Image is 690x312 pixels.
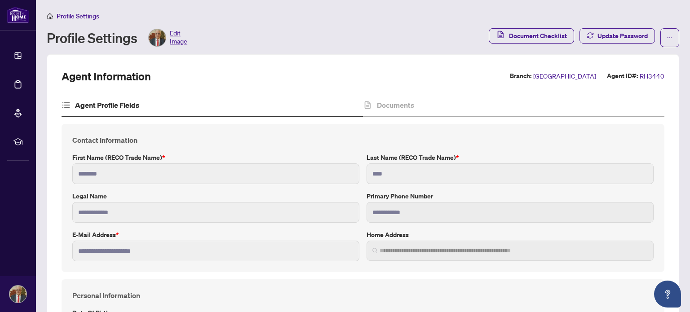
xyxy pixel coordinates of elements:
span: home [47,13,53,19]
img: Profile Icon [9,286,27,303]
label: Legal Name [72,191,359,201]
span: ellipsis [667,35,673,41]
button: Document Checklist [489,28,574,44]
h2: Agent Information [62,69,151,83]
span: RH3440 [640,71,664,81]
h4: Documents [377,100,414,110]
label: Agent ID#: [607,71,638,81]
button: Open asap [654,281,681,308]
label: Home Address [367,230,654,240]
span: Update Password [597,29,648,43]
label: Primary Phone Number [367,191,654,201]
span: Document Checklist [509,29,567,43]
div: Profile Settings [47,29,187,47]
img: logo [7,7,29,23]
label: E-mail Address [72,230,359,240]
label: Last Name (RECO Trade Name) [367,153,654,163]
img: search_icon [372,248,378,253]
img: Profile Icon [149,29,166,46]
h4: Agent Profile Fields [75,100,139,110]
button: Update Password [579,28,655,44]
label: Branch: [510,71,531,81]
span: [GEOGRAPHIC_DATA] [533,71,596,81]
span: Edit Image [170,29,187,47]
span: Profile Settings [57,12,99,20]
h4: Personal Information [72,290,654,301]
h4: Contact Information [72,135,654,145]
label: First Name (RECO Trade Name) [72,153,359,163]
